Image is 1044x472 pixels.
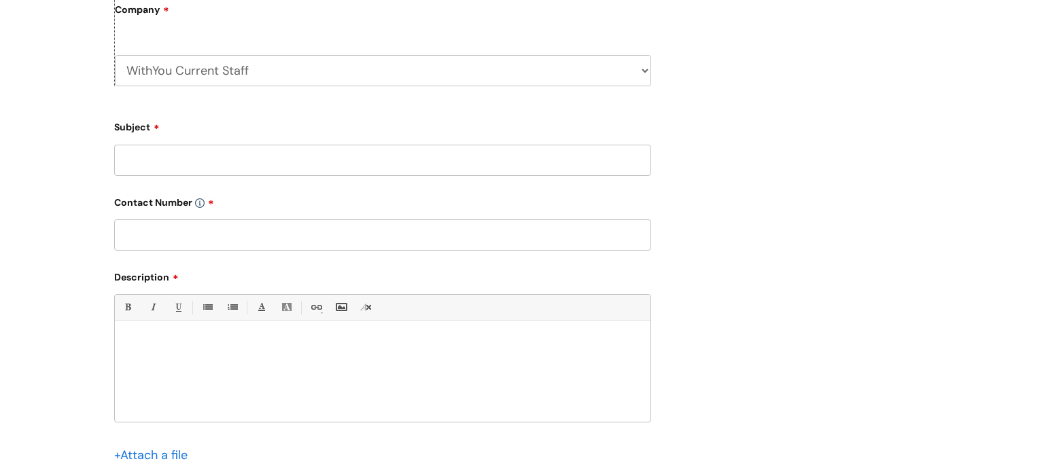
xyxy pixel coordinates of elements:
[195,198,205,208] img: info-icon.svg
[114,192,651,208] label: Contact Number
[224,299,241,316] a: 1. Ordered List (Ctrl-Shift-8)
[114,444,196,466] div: Attach a file
[198,299,215,316] a: • Unordered List (Ctrl-Shift-7)
[144,299,161,316] a: Italic (Ctrl-I)
[169,299,186,316] a: Underline(Ctrl-U)
[119,299,136,316] a: Bold (Ctrl-B)
[358,299,375,316] a: Remove formatting (Ctrl-\)
[278,299,295,316] a: Back Color
[114,447,120,463] span: +
[332,299,349,316] a: Insert Image...
[307,299,324,316] a: Link
[114,117,651,133] label: Subject
[253,299,270,316] a: Font Color
[114,267,651,283] label: Description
